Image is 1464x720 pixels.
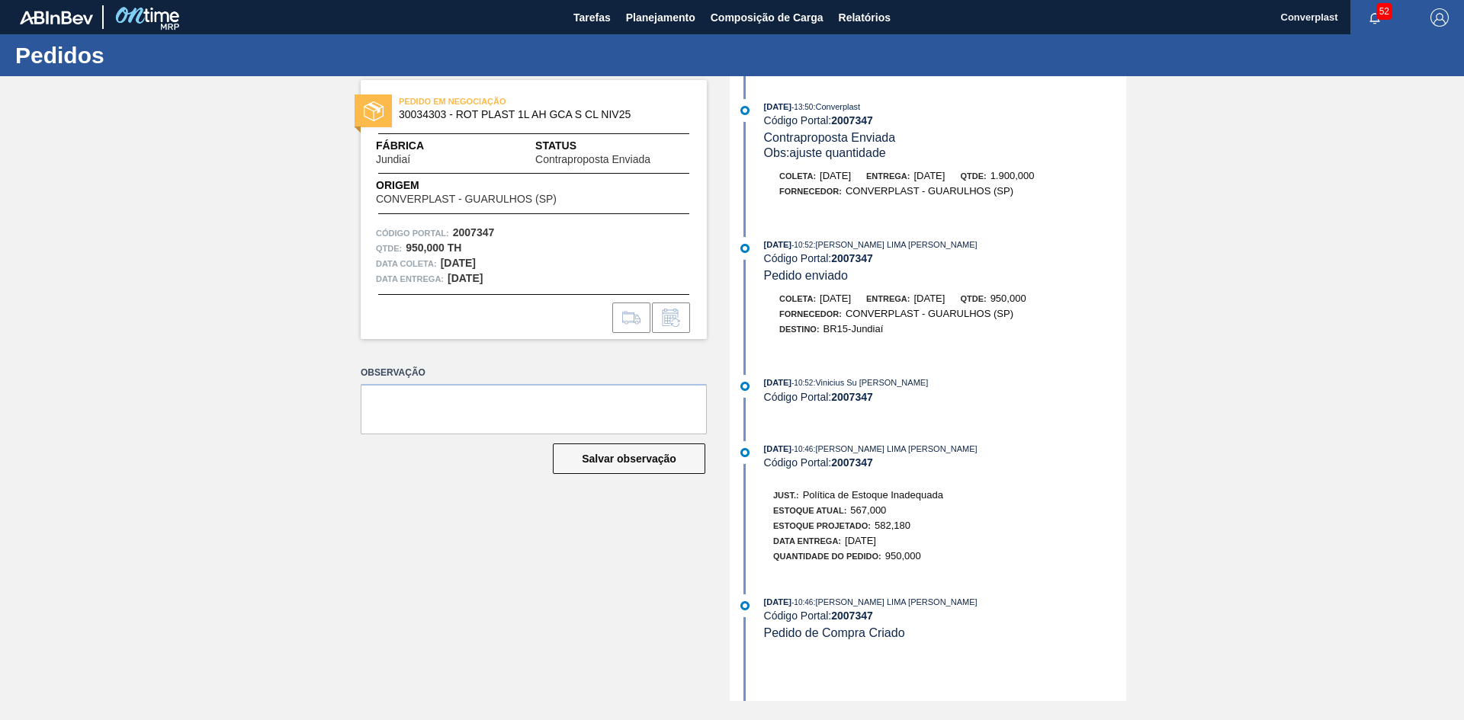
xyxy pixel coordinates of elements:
[15,46,286,64] h1: Pedidos
[831,114,873,126] strong: 2007347
[764,444,791,453] span: [DATE]
[779,294,816,303] span: Coleta:
[740,244,750,253] img: atual
[399,94,612,109] span: PEDIDO EM NEGOCIAÇÃO
[740,382,750,391] img: atual
[773,552,881,561] span: Quantidade do Pedido:
[773,521,871,530] span: Estoque Projetado:
[831,610,873,622] strong: 2007347
[846,308,1013,319] span: CONVERPLAST - GUARULHOS (SP)
[376,256,437,271] span: Data coleta:
[376,178,600,194] span: Origem
[364,101,384,121] img: status
[1430,8,1449,27] img: Logout
[773,506,846,515] span: Estoque Atual:
[803,489,943,501] span: Política de Estoque Inadequada
[845,535,876,546] span: [DATE]
[376,154,410,165] span: Jundiaí
[376,138,458,154] span: Fábrica
[779,325,820,334] span: Destino:
[875,520,910,531] span: 582,180
[813,240,977,249] span: : [PERSON_NAME] LIMA [PERSON_NAME]
[779,171,816,181] span: Coleta:
[866,171,910,181] span: Entrega:
[831,456,873,469] strong: 2007347
[773,536,841,546] span: Data Entrega:
[813,102,860,111] span: : Converplast
[990,293,1026,304] span: 950,000
[791,103,813,111] span: - 13:50
[764,131,896,144] span: Contraproposta Enviada
[960,171,986,181] span: Qtde:
[376,226,449,241] span: Código Portal:
[553,443,705,474] button: Salvar observação
[813,597,977,606] span: : [PERSON_NAME] LIMA [PERSON_NAME]
[839,8,891,27] span: Relatórios
[406,242,461,254] strong: 950,000 TH
[990,170,1035,181] span: 1.900,000
[813,444,977,453] span: : [PERSON_NAME] LIMA [PERSON_NAME]
[791,241,813,249] span: - 10:52
[740,106,750,115] img: atual
[535,154,650,165] span: Contraproposta Enviada
[764,114,1126,126] div: Código Portal:
[813,378,928,387] span: : Vinicius Su [PERSON_NAME]
[764,240,791,249] span: [DATE]
[764,102,791,111] span: [DATE]
[376,241,402,256] span: Qtde :
[361,362,707,384] label: Observação
[20,11,93,24] img: TNhmsLtSVTkK8tSr43FrP2fwEKptu5GPRR3wAAAABJRU5ErkJggg==
[779,187,842,196] span: Fornecedor:
[453,226,495,238] strong: 2007347
[913,170,945,181] span: [DATE]
[831,391,873,403] strong: 2007347
[820,170,851,181] span: [DATE]
[1376,3,1392,20] span: 52
[740,448,750,457] img: atual
[626,8,695,27] span: Planejamento
[573,8,611,27] span: Tarefas
[764,626,905,639] span: Pedido de Compra Criado
[791,598,813,606] span: - 10:46
[1350,7,1399,28] button: Notificações
[764,597,791,606] span: [DATE]
[791,379,813,387] span: - 10:52
[448,272,483,284] strong: [DATE]
[960,294,986,303] span: Qtde:
[441,257,476,269] strong: [DATE]
[764,456,1126,469] div: Código Portal:
[740,601,750,610] img: atual
[850,504,886,516] span: 567,000
[846,185,1013,197] span: CONVERPLAST - GUARULHOS (SP)
[376,271,444,286] span: Data entrega:
[376,194,557,205] span: CONVERPLAST - GUARULHOS (SP)
[831,252,873,264] strong: 2007347
[711,8,823,27] span: Composição de Carga
[764,146,886,159] span: Obs: ajuste quantidade
[913,293,945,304] span: [DATE]
[885,550,921,562] span: 950,000
[764,252,1126,264] div: Código Portal:
[612,302,650,333] div: Ir para Composição de Carga
[764,391,1126,403] div: Código Portal:
[779,309,842,318] span: Fornecedor:
[823,323,884,334] span: BR15-Jundiaí
[773,491,799,500] span: Just.:
[764,378,791,387] span: [DATE]
[866,294,910,303] span: Entrega:
[535,138,692,154] span: Status
[764,610,1126,622] div: Código Portal:
[652,302,690,333] div: Informar alteração no pedido
[764,269,848,282] span: Pedido enviado
[820,293,851,304] span: [DATE]
[399,109,676,120] span: 30034303 - ROT PLAST 1L AH GCA S CL NIV25
[791,445,813,453] span: - 10:46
